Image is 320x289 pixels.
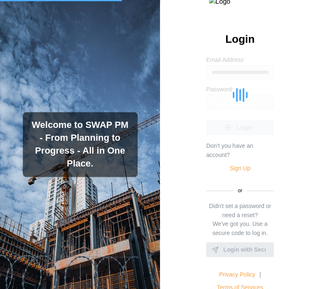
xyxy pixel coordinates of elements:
[206,142,274,159] div: Don’t you have an account?
[219,270,255,279] a: Privacy Policy
[30,119,131,170] h3: Welcome to SWAP PM - From Planning to Progress - All in One Place.
[225,32,255,47] h2: Login
[206,202,274,238] div: Didn't set a password or need a reset? We've got you. Use a secure code to log in.
[206,187,274,195] div: or
[259,270,261,279] div: |
[230,164,251,173] a: Sign Up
